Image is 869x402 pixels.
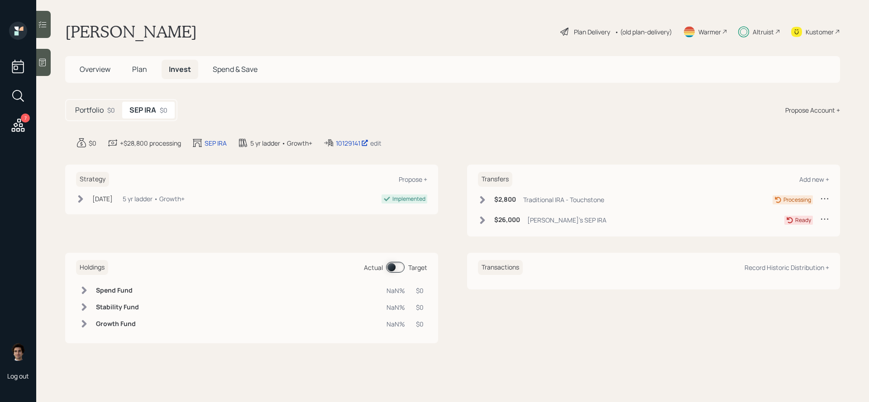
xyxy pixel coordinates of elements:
[478,172,512,187] h6: Transfers
[494,196,516,203] h6: $2,800
[7,372,29,380] div: Log out
[75,106,104,114] h5: Portfolio
[80,64,110,74] span: Overview
[698,27,721,37] div: Warmer
[160,105,167,115] div: $0
[132,64,147,74] span: Plan
[9,343,27,361] img: harrison-schaefer-headshot-2.png
[96,287,139,294] h6: Spend Fund
[387,319,405,329] div: NaN%
[392,195,425,203] div: Implemented
[399,175,427,184] div: Propose +
[745,263,829,272] div: Record Historic Distribution +
[416,303,424,312] div: $0
[753,27,774,37] div: Altruist
[205,138,227,148] div: SEP IRA
[795,216,811,224] div: Ready
[527,215,606,225] div: [PERSON_NAME]'s SEP IRA
[523,195,604,204] div: Traditional IRA - Touchstone
[615,27,672,37] div: • (old plan-delivery)
[21,114,30,123] div: 7
[213,64,258,74] span: Spend & Save
[120,138,181,148] div: +$28,800 processing
[387,303,405,312] div: NaN%
[478,260,523,275] h6: Transactions
[408,263,427,272] div: Target
[76,260,108,275] h6: Holdings
[107,105,115,115] div: $0
[416,319,424,329] div: $0
[96,320,139,328] h6: Growth Fund
[370,139,382,147] div: edit
[799,175,829,184] div: Add new +
[387,286,405,295] div: NaN%
[250,138,312,148] div: 5 yr ladder • Growth+
[89,138,96,148] div: $0
[123,194,185,203] div: 5 yr ladder • Growth+
[65,22,197,42] h1: [PERSON_NAME]
[785,105,840,115] div: Propose Account +
[806,27,834,37] div: Kustomer
[494,216,520,224] h6: $26,000
[783,196,811,204] div: Processing
[96,303,139,311] h6: Stability Fund
[574,27,610,37] div: Plan Delivery
[416,286,424,295] div: $0
[76,172,109,187] h6: Strategy
[169,64,191,74] span: Invest
[364,263,383,272] div: Actual
[336,138,368,148] div: 10129141
[92,194,113,203] div: [DATE]
[129,106,156,114] h5: SEP IRA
